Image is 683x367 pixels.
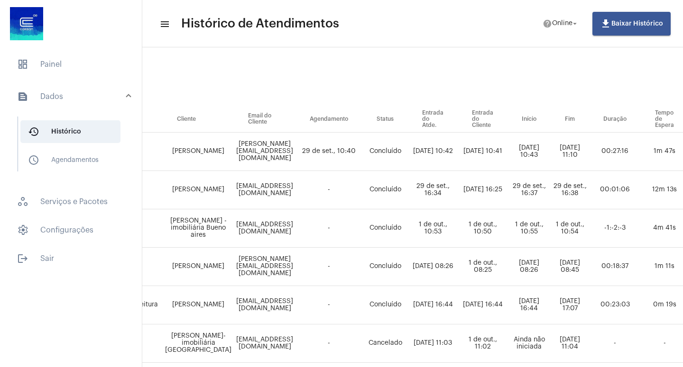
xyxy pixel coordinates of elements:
[362,106,408,133] th: Status
[17,91,127,102] mat-panel-title: Dados
[551,209,589,248] td: 1 de out., 10:54
[6,112,142,185] div: sidenav iconDados
[234,171,295,209] td: [EMAIL_ADDRESS][DOMAIN_NAME]
[362,248,408,286] td: Concluído
[571,19,579,28] mat-icon: arrow_drop_down
[295,171,362,209] td: -
[163,106,234,133] th: Cliente
[508,171,551,209] td: 29 de set., 16:37
[589,324,641,363] td: -
[17,196,28,207] span: sidenav icon
[508,209,551,248] td: 1 de out., 10:55
[181,16,339,31] span: Histórico de Atendimentos
[408,171,458,209] td: 29 de set., 16:34
[362,171,408,209] td: Concluído
[551,106,589,133] th: Fim
[589,171,641,209] td: 00:01:06
[408,133,458,171] td: [DATE] 10:42
[551,133,589,171] td: [DATE] 11:10
[163,209,234,248] td: [PERSON_NAME] - imobiliária Bueno aires
[458,171,508,209] td: [DATE] 16:25
[552,20,572,27] span: Online
[589,248,641,286] td: 00:18:37
[9,219,132,242] span: Configurações
[20,149,120,171] span: Agendamentos
[17,253,28,264] mat-icon: sidenav icon
[9,247,132,270] span: Sair
[295,209,362,248] td: -
[362,324,408,363] td: Cancelado
[508,133,551,171] td: [DATE] 10:43
[163,133,234,171] td: [PERSON_NAME]
[408,286,458,324] td: [DATE] 16:44
[508,324,551,363] td: Ainda não iniciada
[159,18,169,30] mat-icon: sidenav icon
[600,18,611,29] mat-icon: file_download
[20,120,120,143] span: Histórico
[362,133,408,171] td: Concluído
[6,81,142,112] mat-expansion-panel-header: sidenav iconDados
[458,133,508,171] td: [DATE] 10:41
[9,53,132,76] span: Painel
[234,286,295,324] td: [EMAIL_ADDRESS][DOMAIN_NAME]
[17,91,28,102] mat-icon: sidenav icon
[295,106,362,133] th: Agendamento
[408,209,458,248] td: 1 de out., 10:53
[362,209,408,248] td: Concluído
[234,324,295,363] td: [EMAIL_ADDRESS][DOMAIN_NAME]
[234,209,295,248] td: [EMAIL_ADDRESS][DOMAIN_NAME]
[551,248,589,286] td: [DATE] 08:45
[458,324,508,363] td: 1 de out., 11:02
[458,286,508,324] td: [DATE] 16:44
[163,286,234,324] td: [PERSON_NAME]
[408,324,458,363] td: [DATE] 11:03
[234,248,295,286] td: [PERSON_NAME][EMAIL_ADDRESS][DOMAIN_NAME]
[551,286,589,324] td: [DATE] 17:07
[295,286,362,324] td: -
[508,248,551,286] td: [DATE] 08:26
[295,248,362,286] td: -
[234,106,295,133] th: Email do Cliente
[458,248,508,286] td: 1 de out., 08:25
[589,209,641,248] td: -1:-2:-3
[551,324,589,363] td: [DATE] 11:04
[8,5,46,43] img: d4669ae0-8c07-2337-4f67-34b0df7f5ae4.jpeg
[163,324,234,363] td: [PERSON_NAME]- imobiliária [GEOGRAPHIC_DATA]
[600,20,663,27] span: Baixar Histórico
[508,286,551,324] td: [DATE] 16:44
[234,133,295,171] td: [PERSON_NAME][EMAIL_ADDRESS][DOMAIN_NAME]
[408,248,458,286] td: [DATE] 08:26
[408,106,458,133] th: Entrada do Atde.
[17,224,28,236] span: sidenav icon
[508,106,551,133] th: Início
[295,324,362,363] td: -
[28,154,39,166] mat-icon: sidenav icon
[295,133,362,171] td: 29 de set., 10:40
[589,286,641,324] td: 00:23:03
[17,59,28,70] span: sidenav icon
[589,106,641,133] th: Duração
[163,171,234,209] td: [PERSON_NAME]
[28,126,39,137] mat-icon: sidenav icon
[9,190,132,213] span: Serviços e Pacotes
[543,19,552,28] mat-icon: help
[589,133,641,171] td: 00:27:16
[537,14,585,33] button: Online
[362,286,408,324] td: Concluído
[163,248,234,286] td: [PERSON_NAME]
[458,106,508,133] th: Entrada do Cliente
[592,12,671,36] button: Baixar Histórico
[458,209,508,248] td: 1 de out., 10:50
[551,171,589,209] td: 29 de set., 16:38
